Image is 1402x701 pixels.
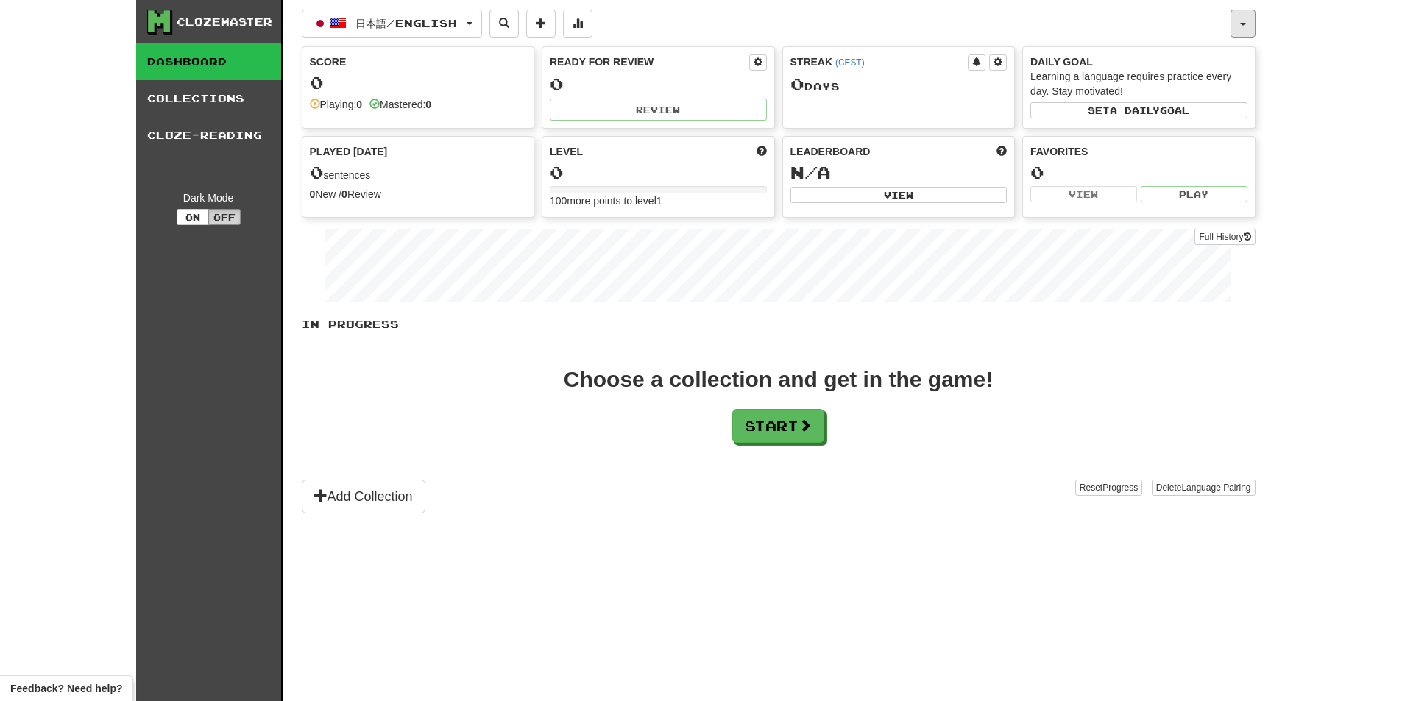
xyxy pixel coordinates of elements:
[1030,69,1247,99] div: Learning a language requires practice every day. Stay motivated!
[208,209,241,225] button: Off
[1102,483,1138,493] span: Progress
[136,43,281,80] a: Dashboard
[550,193,767,208] div: 100 more points to level 1
[310,188,316,200] strong: 0
[302,317,1256,332] p: In Progress
[526,10,556,38] button: Add sentence to collection
[732,409,824,443] button: Start
[177,15,272,29] div: Clozemaster
[1030,102,1247,118] button: Seta dailygoal
[550,54,749,69] div: Ready for Review
[136,117,281,154] a: Cloze-Reading
[1075,480,1142,496] button: ResetProgress
[550,99,767,121] button: Review
[10,681,122,696] span: Open feedback widget
[147,191,270,205] div: Dark Mode
[425,99,431,110] strong: 0
[310,144,388,159] span: Played [DATE]
[1181,483,1250,493] span: Language Pairing
[310,187,527,202] div: New / Review
[355,17,457,29] span: 日本語 / English
[310,97,363,112] div: Playing:
[177,209,209,225] button: On
[1030,144,1247,159] div: Favorites
[1030,186,1137,202] button: View
[790,74,804,94] span: 0
[1110,105,1160,115] span: a daily
[356,99,362,110] strong: 0
[341,188,347,200] strong: 0
[310,74,527,92] div: 0
[136,80,281,117] a: Collections
[790,144,871,159] span: Leaderboard
[835,57,865,68] a: (CEST)
[996,144,1007,159] span: This week in points, UTC
[302,480,425,513] button: Add Collection
[1152,480,1256,496] button: DeleteLanguage Pairing
[564,369,993,391] div: Choose a collection and get in the game!
[302,10,482,38] button: 日本語/English
[489,10,519,38] button: Search sentences
[757,144,767,159] span: Score more points to level up
[550,75,767,93] div: 0
[1030,163,1247,182] div: 0
[550,144,583,159] span: Level
[790,162,831,182] span: N/A
[790,75,1008,94] div: Day s
[310,162,324,182] span: 0
[369,97,431,112] div: Mastered:
[550,163,767,182] div: 0
[1030,54,1247,69] div: Daily Goal
[790,54,969,69] div: Streak
[790,187,1008,203] button: View
[310,163,527,182] div: sentences
[1141,186,1247,202] button: Play
[310,54,527,69] div: Score
[1194,229,1255,245] a: Full History
[563,10,592,38] button: More stats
